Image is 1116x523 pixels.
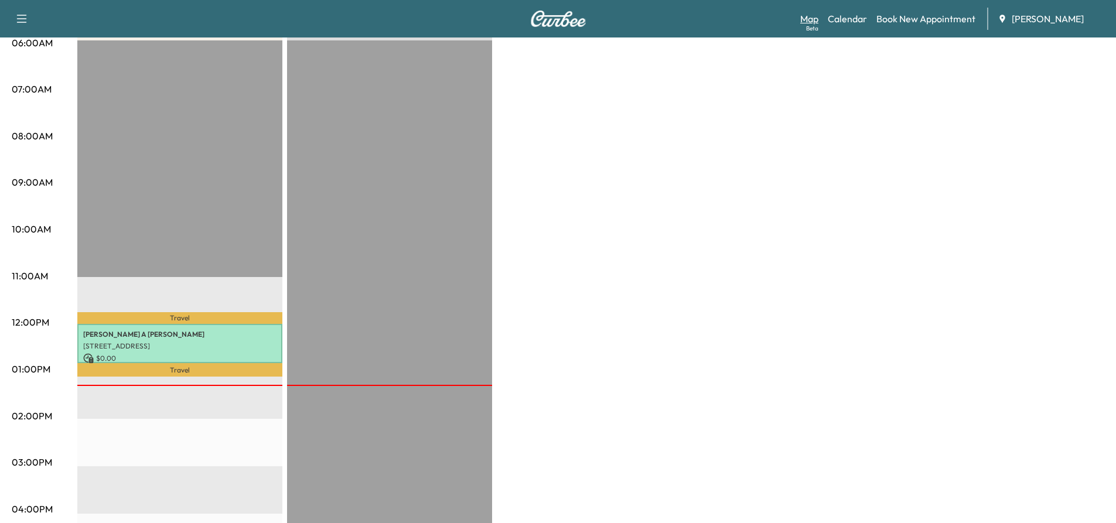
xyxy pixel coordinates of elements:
p: Travel [77,312,282,324]
div: Beta [806,24,818,33]
p: 02:00PM [12,409,52,423]
p: Travel [77,363,282,377]
p: [PERSON_NAME] A [PERSON_NAME] [83,330,277,339]
p: 03:00PM [12,455,52,469]
p: $ 0.00 [83,353,277,364]
p: 10:00AM [12,222,51,236]
a: Calendar [828,12,867,26]
p: 06:00AM [12,36,53,50]
p: 08:00AM [12,129,53,143]
p: 11:00AM [12,269,48,283]
p: [STREET_ADDRESS] [83,341,277,351]
p: 12:00PM [12,315,49,329]
p: 01:00PM [12,362,50,376]
p: 04:00PM [12,502,53,516]
a: MapBeta [800,12,818,26]
p: 09:00AM [12,175,53,189]
a: Book New Appointment [876,12,975,26]
p: 07:00AM [12,82,52,96]
span: [PERSON_NAME] [1012,12,1084,26]
img: Curbee Logo [530,11,586,27]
